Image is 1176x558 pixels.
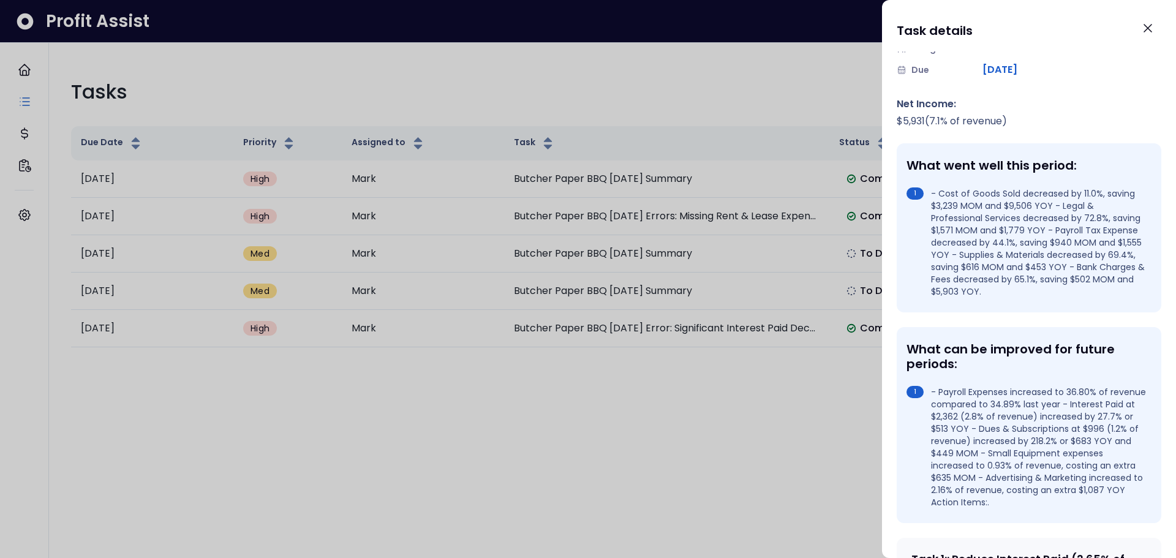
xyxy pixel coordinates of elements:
[1134,15,1161,42] button: Close
[911,64,929,77] span: Due
[907,386,1147,508] li: - Payroll Expenses increased to 36.80% of revenue compared to 34.89% last year - Interest Paid at...
[907,342,1147,371] div: What can be improved for future periods:
[897,97,1161,111] div: Net Income:
[982,62,1017,77] span: [DATE]
[897,114,1161,129] div: $ 5,931 ( 7.1 % of revenue)
[907,187,1147,298] li: - Cost of Goods Sold decreased by 11.0%, saving $3,239 MOM and $9,506 YOY - Legal & Professional ...
[907,158,1147,173] div: What went well this period:
[897,20,973,42] h1: Task details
